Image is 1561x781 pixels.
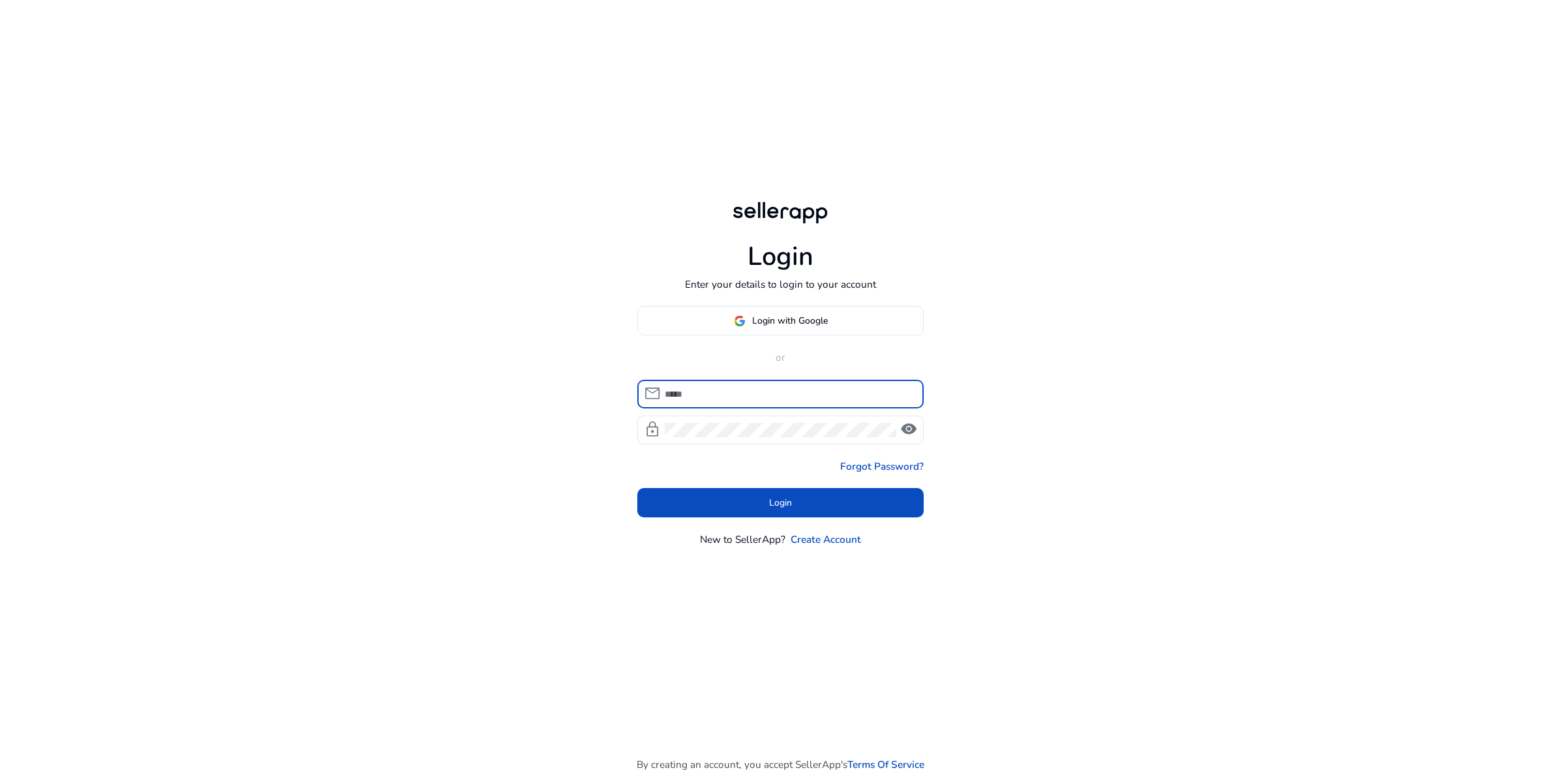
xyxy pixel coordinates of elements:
p: New to SellerApp? [700,532,785,547]
span: visibility [900,421,917,438]
span: Login [769,496,792,510]
p: Enter your details to login to your account [685,277,876,292]
span: Login with Google [752,314,828,328]
a: Terms Of Service [847,757,924,772]
span: lock [644,421,661,438]
a: Create Account [791,532,861,547]
span: mail [644,385,661,402]
p: or [637,350,924,365]
a: Forgot Password? [840,459,924,474]
h1: Login [748,241,813,273]
button: Login [637,488,924,517]
img: google-logo.svg [734,315,746,327]
button: Login with Google [637,306,924,335]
